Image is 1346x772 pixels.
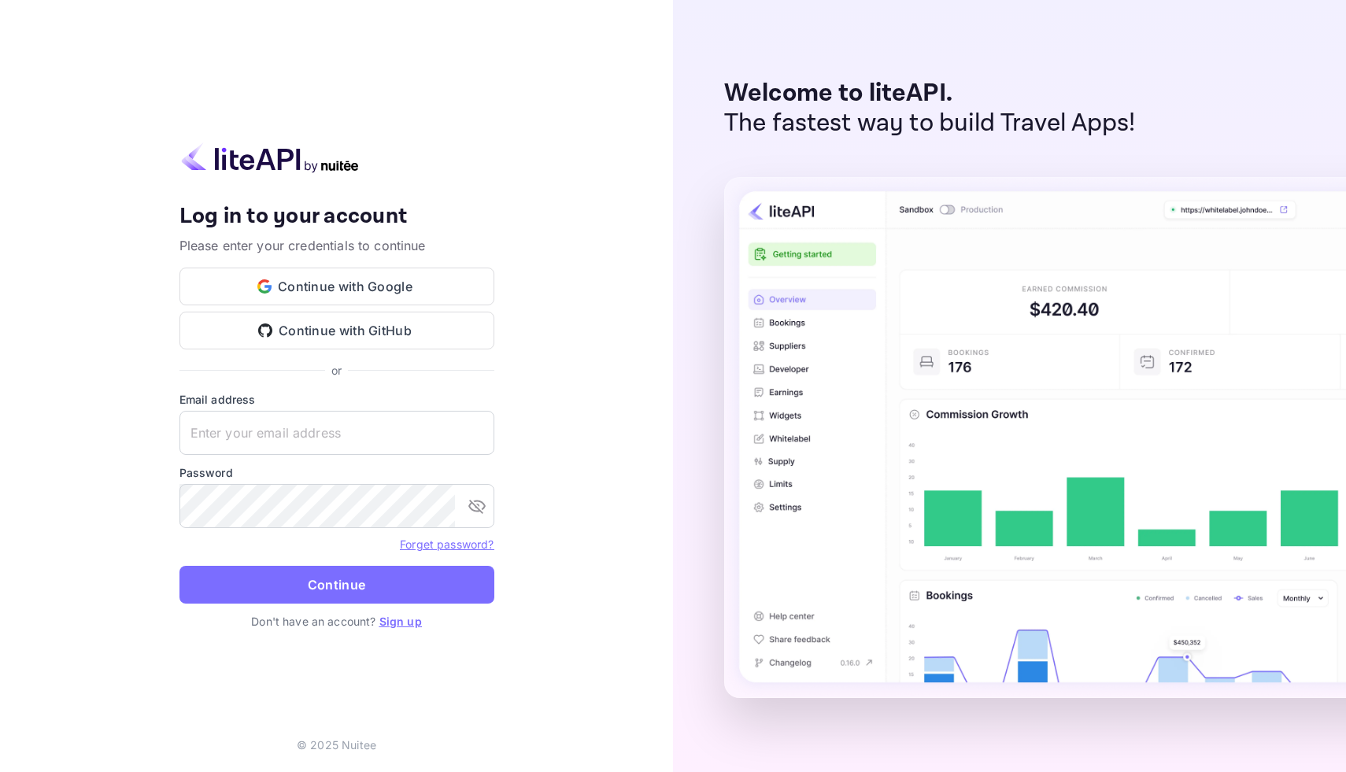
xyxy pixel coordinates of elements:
a: Forget password? [400,537,494,551]
p: © 2025 Nuitee [297,737,376,753]
h4: Log in to your account [179,203,494,231]
label: Password [179,464,494,481]
p: Don't have an account? [179,613,494,630]
a: Forget password? [400,536,494,552]
img: liteapi [179,142,361,173]
a: Sign up [379,615,422,628]
button: Continue with Google [179,268,494,305]
p: The fastest way to build Travel Apps! [724,109,1136,139]
input: Enter your email address [179,411,494,455]
p: Welcome to liteAPI. [724,79,1136,109]
label: Email address [179,391,494,408]
button: Continue with GitHub [179,312,494,349]
button: Continue [179,566,494,604]
p: Please enter your credentials to continue [179,236,494,255]
p: or [331,362,342,379]
button: toggle password visibility [461,490,493,522]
